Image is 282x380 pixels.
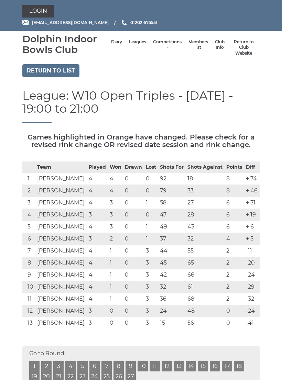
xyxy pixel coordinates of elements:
[29,361,40,371] a: 1
[225,221,244,233] td: 6
[87,173,108,185] td: 4
[186,197,225,209] td: 27
[108,257,123,269] td: 1
[144,245,158,257] td: 3
[89,361,100,371] a: 6
[158,257,186,269] td: 45
[186,162,225,173] th: Shots Against
[153,39,182,51] a: Competitions
[123,245,144,257] td: 0
[108,197,123,209] td: 3
[35,185,87,197] td: [PERSON_NAME]
[225,173,244,185] td: 8
[186,281,225,293] td: 61
[186,293,225,305] td: 68
[35,317,87,329] td: [PERSON_NAME]
[244,221,260,233] td: + 6
[186,221,225,233] td: 43
[65,361,76,371] a: 4
[123,293,144,305] td: 0
[53,361,64,371] a: 3
[123,221,144,233] td: 0
[188,39,208,51] a: Members list
[35,281,87,293] td: [PERSON_NAME]
[144,257,158,269] td: 3
[244,281,260,293] td: -29
[144,317,158,329] td: 3
[244,257,260,269] td: -20
[123,257,144,269] td: 0
[150,361,160,371] a: 11
[41,361,52,371] a: 2
[158,281,186,293] td: 32
[222,361,232,371] a: 17
[22,197,35,209] td: 3
[108,281,123,293] td: 1
[225,197,244,209] td: 6
[158,233,186,245] td: 37
[244,317,260,329] td: -41
[87,221,108,233] td: 4
[225,233,244,245] td: 4
[186,257,225,269] td: 65
[35,197,87,209] td: [PERSON_NAME]
[87,162,108,173] th: Played
[158,185,186,197] td: 79
[108,221,123,233] td: 3
[35,257,87,269] td: [PERSON_NAME]
[231,39,256,56] a: Return to Club Website
[186,185,225,197] td: 33
[158,317,186,329] td: 15
[87,281,108,293] td: 4
[108,209,123,221] td: 3
[108,185,123,197] td: 4
[113,361,124,371] a: 8
[121,19,158,26] a: Phone us 01202 675551
[22,245,35,257] td: 7
[111,39,122,45] a: Diary
[144,281,158,293] td: 3
[35,233,87,245] td: [PERSON_NAME]
[126,361,136,371] a: 9
[144,305,158,317] td: 3
[123,197,144,209] td: 0
[22,221,35,233] td: 5
[108,162,123,173] th: Won
[108,173,123,185] td: 4
[130,20,158,25] span: 01202 675551
[22,173,35,185] td: 1
[225,317,244,329] td: 0
[123,269,144,281] td: 0
[186,173,225,185] td: 18
[138,361,148,371] a: 10
[225,305,244,317] td: 0
[22,305,35,317] td: 12
[129,39,146,51] a: Leagues
[123,233,144,245] td: 0
[144,197,158,209] td: 1
[244,293,260,305] td: -32
[144,293,158,305] td: 3
[225,245,244,257] td: 2
[186,317,225,329] td: 56
[244,162,260,173] th: Diff
[22,281,35,293] td: 10
[144,185,158,197] td: 0
[158,162,186,173] th: Shots For
[210,361,220,371] a: 16
[244,173,260,185] td: + 74
[87,185,108,197] td: 4
[158,245,186,257] td: 44
[22,317,35,329] td: 13
[158,221,186,233] td: 49
[87,233,108,245] td: 3
[35,269,87,281] td: [PERSON_NAME]
[158,197,186,209] td: 58
[158,293,186,305] td: 36
[144,162,158,173] th: Lost
[35,209,87,221] td: [PERSON_NAME]
[144,269,158,281] td: 3
[35,173,87,185] td: [PERSON_NAME]
[225,209,244,221] td: 6
[144,221,158,233] td: 1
